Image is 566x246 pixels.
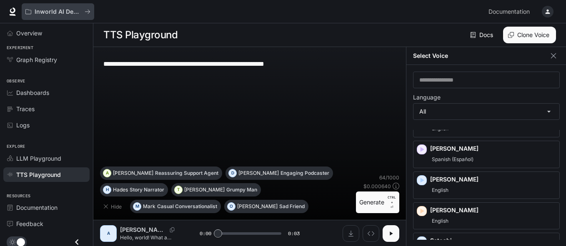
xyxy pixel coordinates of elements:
a: Graph Registry [3,52,90,67]
span: TTS Playground [16,170,61,179]
div: H [103,183,111,196]
span: Traces [16,104,35,113]
p: Story Narrator [130,187,164,192]
a: Overview [3,26,90,40]
a: Feedback [3,216,90,231]
span: English [430,216,450,226]
p: [PERSON_NAME] [184,187,225,192]
span: Documentation [488,7,530,17]
p: Hades [113,187,128,192]
span: Graph Registry [16,55,57,64]
a: Docs [468,27,496,43]
span: Overview [16,29,42,37]
p: Casual Conversationalist [157,204,217,209]
a: TTS Playground [3,167,90,182]
p: Satoshi [430,236,556,245]
a: Documentation [3,200,90,215]
button: O[PERSON_NAME]Sad Friend [224,200,308,213]
span: Logs [16,121,30,129]
p: [PERSON_NAME] [120,226,166,234]
button: D[PERSON_NAME]Engaging Podcaster [225,166,333,180]
a: Logs [3,118,90,132]
a: LLM Playground [3,151,90,166]
button: T[PERSON_NAME]Grumpy Man [171,183,261,196]
p: [PERSON_NAME] [430,206,556,214]
p: Inworld AI Demos [35,8,81,15]
div: All [413,104,559,119]
p: Reassuring Support Agent [155,171,218,176]
button: Inspect [363,225,379,242]
p: [PERSON_NAME] [430,175,556,184]
button: All workspaces [22,3,94,20]
button: Clone Voice [503,27,556,43]
span: Feedback [16,219,43,228]
div: A [102,227,115,240]
button: MMarkCasual Conversationalist [130,200,221,213]
a: Documentation [485,3,536,20]
p: Mark [143,204,155,209]
p: Engaging Podcaster [280,171,329,176]
button: Hide [100,200,127,213]
h1: TTS Playground [103,27,178,43]
p: [PERSON_NAME] [238,171,279,176]
div: D [229,166,236,180]
p: CTRL + [388,195,396,205]
p: ⏎ [388,195,396,210]
span: English [430,185,450,195]
button: Download audio [343,225,359,242]
p: Hello, world! What a wonderful day to be a text-to-speech model! [120,234,180,241]
div: T [175,183,182,196]
div: A [103,166,111,180]
div: M [133,200,141,213]
button: A[PERSON_NAME]Reassuring Support Agent [100,166,222,180]
div: O [228,200,235,213]
span: 0:03 [288,229,300,238]
a: Traces [3,102,90,116]
button: HHadesStory Narrator [100,183,168,196]
p: [PERSON_NAME] [430,144,556,153]
span: Documentation [16,203,58,212]
p: [PERSON_NAME] [113,171,153,176]
p: Sad Friend [279,204,305,209]
span: 0:00 [200,229,211,238]
span: Spanish (Español) [430,154,475,164]
span: Dashboards [16,88,49,97]
button: GenerateCTRL +⏎ [356,191,399,213]
p: Language [413,94,441,100]
span: LLM Playground [16,154,61,163]
button: Copy Voice ID [166,227,178,232]
p: [PERSON_NAME] [237,204,278,209]
a: Dashboards [3,85,90,100]
p: Grumpy Man [226,187,257,192]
